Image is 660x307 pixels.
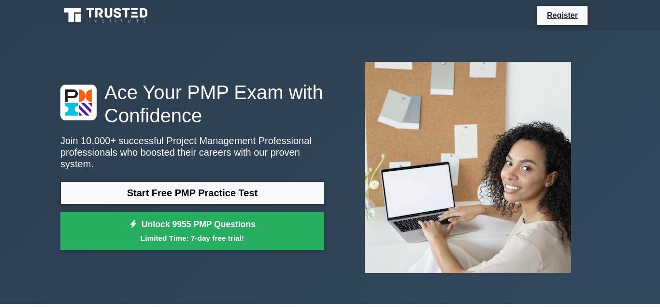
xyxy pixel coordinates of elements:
[60,181,324,205] a: Start Free PMP Practice Test
[60,212,324,250] a: Unlock 9955 PMP QuestionsLimited Time: 7-day free trial!
[541,9,584,21] a: Register
[60,81,324,127] h1: Ace Your PMP Exam with Confidence
[60,135,324,170] p: Join 10,000+ successful Project Management Professional professionals who boosted their careers w...
[72,233,312,244] small: Limited Time: 7-day free trial!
